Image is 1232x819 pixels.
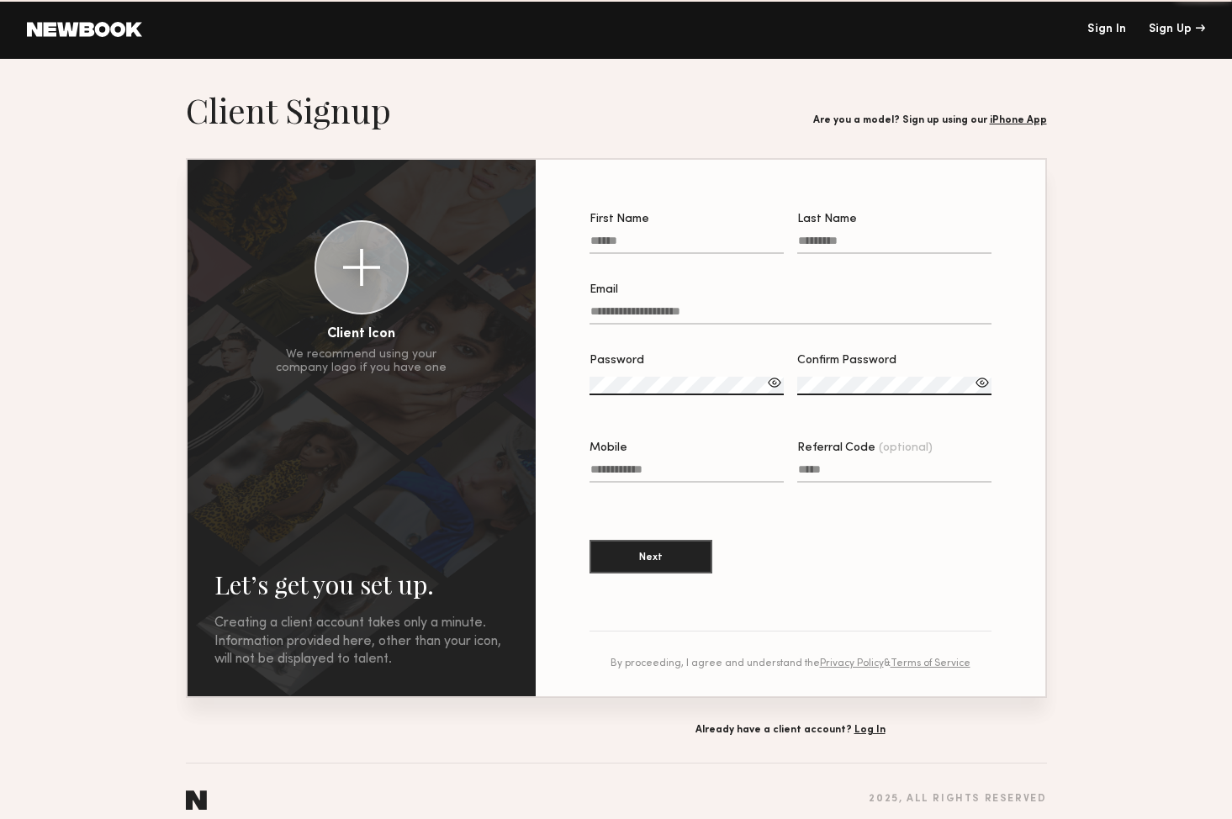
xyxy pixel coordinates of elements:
div: Confirm Password [797,355,991,367]
div: Creating a client account takes only a minute. Information provided here, other than your icon, w... [214,615,509,669]
a: iPhone App [990,115,1047,125]
div: Mobile [590,442,784,454]
input: Password [590,377,784,395]
input: Email [590,305,991,325]
a: Log In [854,725,886,735]
a: Terms of Service [891,658,970,668]
input: First Name [590,235,784,254]
input: Referral Code(optional) [797,463,991,483]
div: First Name [590,214,784,225]
div: 2025 , all rights reserved [869,794,1046,805]
div: We recommend using your company logo if you have one [276,348,447,375]
div: Referral Code [797,442,991,454]
div: Client Icon [327,328,395,341]
input: Mobile [590,463,784,483]
div: Password [590,355,784,367]
h1: Client Signup [186,89,391,131]
div: Email [590,284,991,296]
input: Confirm Password [797,377,991,395]
input: Last Name [797,235,991,254]
span: (optional) [879,442,933,454]
div: Already have a client account? [534,725,1047,736]
button: Next [590,540,712,573]
a: Privacy Policy [820,658,884,668]
div: By proceeding, I agree and understand the & [590,658,991,669]
div: Last Name [797,214,991,225]
div: Sign Up [1149,24,1205,35]
h2: Let’s get you set up. [214,568,509,601]
div: Are you a model? Sign up using our [813,115,1047,126]
a: Sign In [1087,24,1126,35]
